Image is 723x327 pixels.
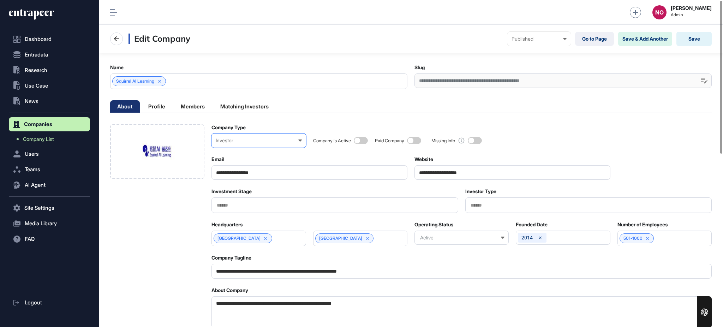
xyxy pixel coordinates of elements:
[9,117,90,131] button: Companies
[24,121,52,127] span: Companies
[9,232,90,246] button: FAQ
[25,52,48,58] span: Entradata
[9,32,90,46] a: Dashboard
[618,32,672,46] button: Save & Add Another
[671,12,712,17] span: Admin
[676,32,712,46] button: Save
[213,100,276,113] li: Matching Investors
[25,221,57,226] span: Media Library
[25,99,38,104] span: News
[465,189,496,194] label: Investor Type
[141,100,172,113] li: Profile
[25,167,40,172] span: Teams
[623,236,643,241] span: 501-1000
[9,94,90,108] button: News
[512,36,567,42] div: Published
[375,138,404,143] div: Paid Company
[516,222,548,227] label: Founded Date
[9,48,90,62] button: Entradata
[116,79,154,84] span: Squirrel AI Learning
[319,236,362,241] span: [GEOGRAPHIC_DATA]
[414,65,425,70] label: Slug
[211,222,243,227] label: Headquarters
[414,222,453,227] label: Operating Status
[313,138,351,143] div: Company is Active
[9,296,90,310] a: Logout
[617,222,668,227] label: Number of Employees
[9,178,90,192] button: AI Agent
[24,205,54,211] span: Site Settings
[25,67,47,73] span: Research
[25,83,48,89] span: Use Case
[521,235,533,240] span: 2014
[23,136,54,142] span: Company List
[414,156,433,162] label: Website
[25,236,35,242] span: FAQ
[110,100,140,113] li: About
[110,65,124,70] label: Name
[25,300,42,305] span: Logout
[110,124,204,179] div: Company Logo
[9,79,90,93] button: Use Case
[211,255,251,261] label: Company Tagline
[25,36,52,42] span: Dashboard
[431,138,455,143] div: Missing Info
[217,236,261,241] span: [GEOGRAPHIC_DATA]
[211,125,246,130] label: Company Type
[129,34,190,44] h3: Edit Company
[671,5,712,11] strong: [PERSON_NAME]
[12,133,90,145] a: Company List
[652,5,667,19] button: NO
[575,32,614,46] a: Go to Page
[174,100,212,113] li: Members
[25,182,46,188] span: AI Agent
[216,138,301,143] div: Investor
[211,287,248,293] label: About Company
[9,162,90,177] button: Teams
[9,63,90,77] button: Research
[211,189,252,194] label: Investment Stage
[9,216,90,231] button: Media Library
[9,147,90,161] button: Users
[9,201,90,215] button: Site Settings
[25,151,39,157] span: Users
[211,156,225,162] label: Email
